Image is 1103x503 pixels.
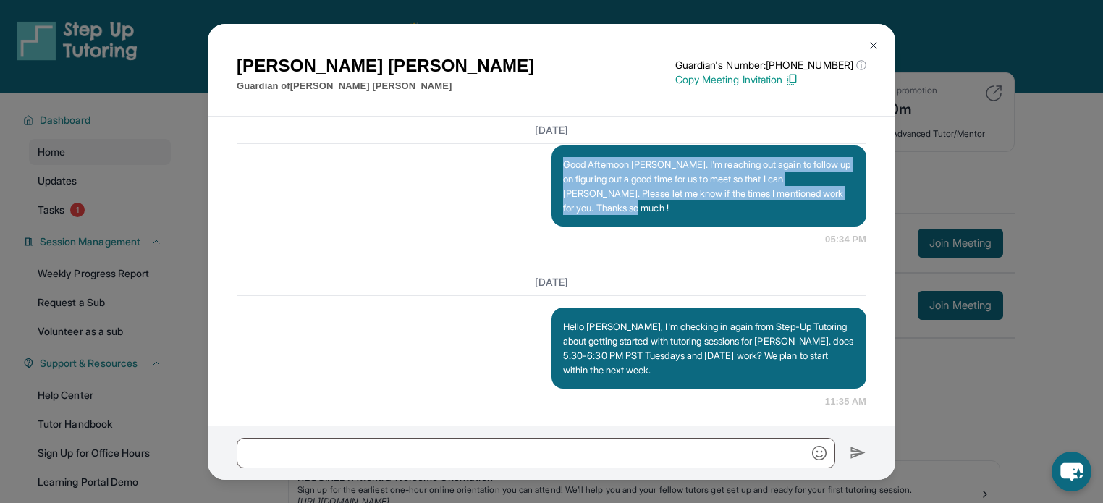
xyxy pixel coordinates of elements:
img: Send icon [850,444,866,462]
p: Guardian's Number: [PHONE_NUMBER] [675,58,866,72]
p: Hello [PERSON_NAME], I'm checking in again from Step-Up Tutoring about getting started with tutor... [563,319,855,377]
img: Close Icon [868,40,879,51]
span: 11:35 AM [825,394,866,409]
button: chat-button [1052,452,1091,491]
h3: [DATE] [237,275,866,289]
h1: [PERSON_NAME] [PERSON_NAME] [237,53,534,79]
p: Copy Meeting Invitation [675,72,866,87]
img: Copy Icon [785,73,798,86]
span: ⓘ [856,58,866,72]
span: 05:34 PM [825,232,866,247]
img: Emoji [812,446,827,460]
h3: [DATE] [237,122,866,137]
p: Good Afternoon [PERSON_NAME]. I'm reaching out again to follow up on figuring out a good time for... [563,157,855,215]
p: Guardian of [PERSON_NAME] [PERSON_NAME] [237,79,534,93]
